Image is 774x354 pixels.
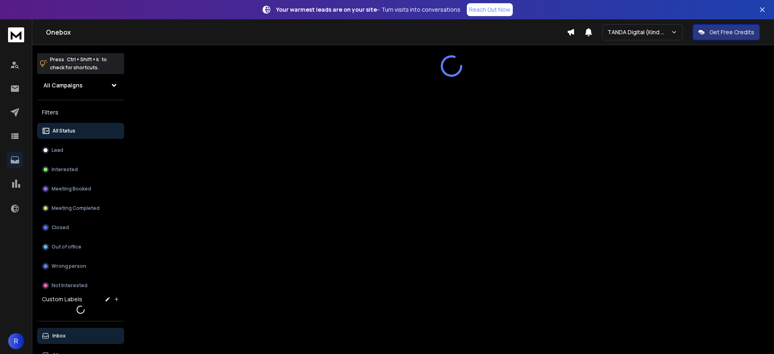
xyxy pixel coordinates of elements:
[50,56,107,72] p: Press to check for shortcuts.
[608,28,671,36] p: TANDA Digital (Kind Studio)
[276,6,460,14] p: – Turn visits into conversations
[37,181,124,197] button: Meeting Booked
[37,200,124,216] button: Meeting Completed
[42,295,82,303] h3: Custom Labels
[469,6,510,14] p: Reach Out Now
[52,263,86,269] p: Wrong person
[8,27,24,42] img: logo
[52,244,81,250] p: Out of office
[276,6,377,13] strong: Your warmest leads are on your site
[52,224,69,231] p: Closed
[37,107,124,118] h3: Filters
[37,258,124,274] button: Wrong person
[37,77,124,93] button: All Campaigns
[44,81,83,89] h1: All Campaigns
[37,142,124,158] button: Lead
[52,186,91,192] p: Meeting Booked
[8,333,24,349] button: R
[709,28,754,36] p: Get Free Credits
[37,239,124,255] button: Out of office
[37,328,124,344] button: Inbox
[52,128,75,134] p: All Status
[66,55,100,64] span: Ctrl + Shift + k
[52,205,100,211] p: Meeting Completed
[52,166,78,173] p: Interested
[52,333,66,339] p: Inbox
[37,123,124,139] button: All Status
[693,24,760,40] button: Get Free Credits
[37,219,124,236] button: Closed
[52,147,63,153] p: Lead
[37,277,124,294] button: Not Interested
[37,161,124,178] button: Interested
[467,3,513,16] a: Reach Out Now
[52,282,87,289] p: Not Interested
[46,27,567,37] h1: Onebox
